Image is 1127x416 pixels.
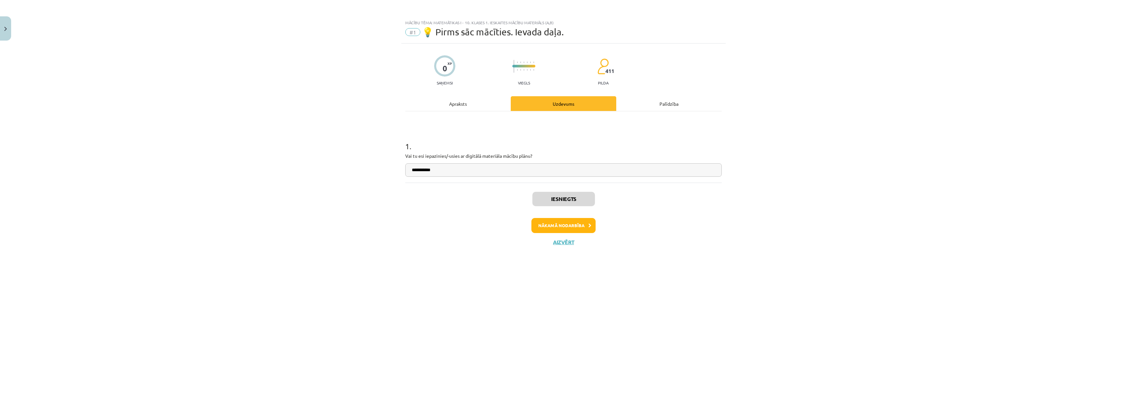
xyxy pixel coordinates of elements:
[422,27,564,37] span: 💡 Pirms sāc mācīties. Ievada daļa.
[405,96,511,111] div: Apraksts
[616,96,722,111] div: Palīdzība
[511,96,616,111] div: Uzdevums
[551,239,576,245] button: Aizvērt
[531,218,596,233] button: Nākamā nodarbība
[520,69,521,71] img: icon-short-line-57e1e144782c952c97e751825c79c345078a6d821885a25fce030b3d8c18986b.svg
[532,192,595,206] button: Iesniegts
[605,68,614,74] span: 411
[443,64,447,73] div: 0
[533,62,534,63] img: icon-short-line-57e1e144782c952c97e751825c79c345078a6d821885a25fce030b3d8c18986b.svg
[533,69,534,71] img: icon-short-line-57e1e144782c952c97e751825c79c345078a6d821885a25fce030b3d8c18986b.svg
[405,130,722,151] h1: 1 .
[524,62,524,63] img: icon-short-line-57e1e144782c952c97e751825c79c345078a6d821885a25fce030b3d8c18986b.svg
[520,62,521,63] img: icon-short-line-57e1e144782c952c97e751825c79c345078a6d821885a25fce030b3d8c18986b.svg
[598,81,608,85] p: pilda
[405,153,722,159] p: Vai tu esi iepazinies/-usies ar digitālā materiāla mācību plānu?
[517,69,518,71] img: icon-short-line-57e1e144782c952c97e751825c79c345078a6d821885a25fce030b3d8c18986b.svg
[530,62,531,63] img: icon-short-line-57e1e144782c952c97e751825c79c345078a6d821885a25fce030b3d8c18986b.svg
[4,27,7,31] img: icon-close-lesson-0947bae3869378f0d4975bcd49f059093ad1ed9edebbc8119c70593378902aed.svg
[405,20,722,25] div: Mācību tēma: Matemātikas i - 10. klases 1. ieskaites mācību materiāls (a,b)
[434,81,455,85] p: Saņemsi
[405,28,420,36] span: #1
[524,69,524,71] img: icon-short-line-57e1e144782c952c97e751825c79c345078a6d821885a25fce030b3d8c18986b.svg
[597,58,609,75] img: students-c634bb4e5e11cddfef0936a35e636f08e4e9abd3cc4e673bd6f9a4125e45ecb1.svg
[518,81,530,85] p: Viegls
[448,62,452,65] span: XP
[517,62,518,63] img: icon-short-line-57e1e144782c952c97e751825c79c345078a6d821885a25fce030b3d8c18986b.svg
[530,69,531,71] img: icon-short-line-57e1e144782c952c97e751825c79c345078a6d821885a25fce030b3d8c18986b.svg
